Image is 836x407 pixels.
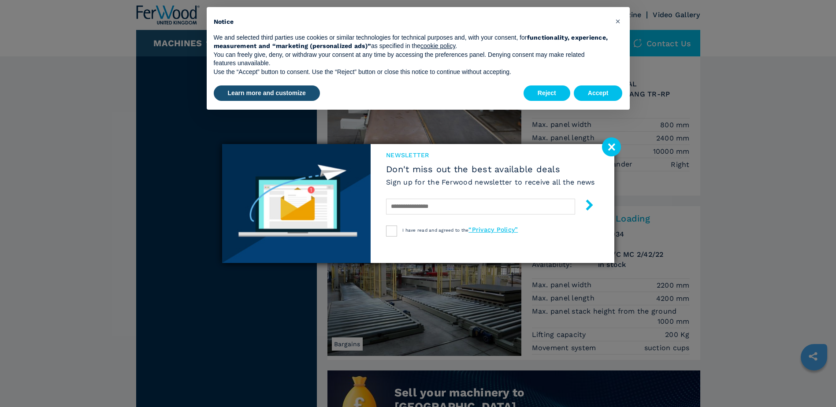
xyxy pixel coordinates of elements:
[214,34,608,50] strong: functionality, experience, measurement and “marketing (personalized ads)”
[524,85,570,101] button: Reject
[575,196,595,217] button: submit-button
[214,33,609,51] p: We and selected third parties use cookies or similar technologies for technical purposes and, wit...
[615,16,620,26] span: ×
[420,42,455,49] a: cookie policy
[214,85,320,101] button: Learn more and customize
[386,151,595,159] span: newsletter
[402,228,518,233] span: I have read and agreed to the
[222,144,371,263] img: Newsletter image
[611,14,625,28] button: Close this notice
[214,68,609,77] p: Use the “Accept” button to consent. Use the “Reject” button or close this notice to continue with...
[214,51,609,68] p: You can freely give, deny, or withdraw your consent at any time by accessing the preferences pane...
[386,164,595,174] span: Don't miss out the best available deals
[386,177,595,187] h6: Sign up for the Ferwood newsletter to receive all the news
[468,226,518,233] a: “Privacy Policy”
[214,18,609,26] h2: Notice
[574,85,623,101] button: Accept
